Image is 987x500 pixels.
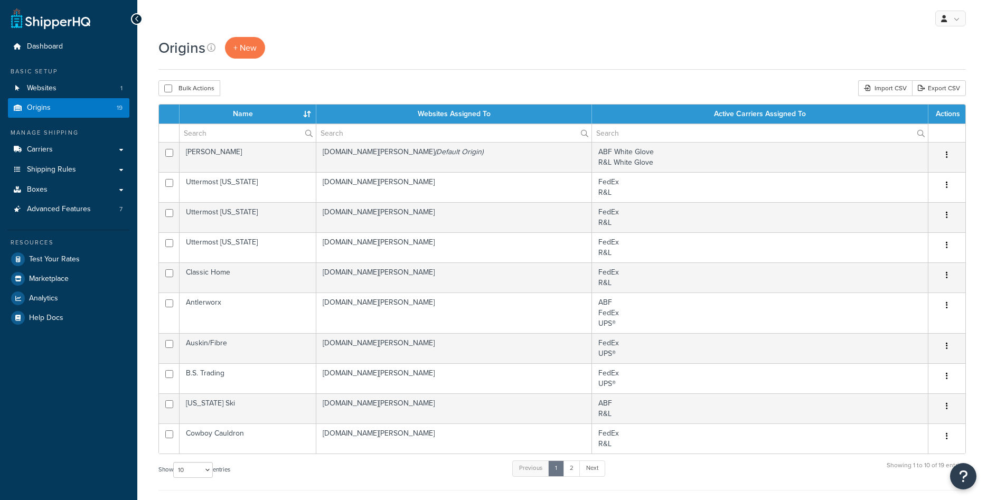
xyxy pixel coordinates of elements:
td: [DOMAIN_NAME][PERSON_NAME] [316,142,592,172]
span: Test Your Rates [29,255,80,264]
td: ABF R&L [592,393,928,423]
td: [DOMAIN_NAME][PERSON_NAME] [316,333,592,363]
div: Basic Setup [8,67,129,76]
th: Actions [928,105,965,124]
a: Carriers [8,140,129,159]
span: Help Docs [29,314,63,323]
a: Websites 1 [8,79,129,98]
span: Websites [27,84,57,93]
select: Showentries [173,462,213,478]
div: Manage Shipping [8,128,129,137]
span: Advanced Features [27,205,91,214]
div: Resources [8,238,129,247]
td: Uttermost [US_STATE] [180,202,316,232]
button: Open Resource Center [950,463,976,489]
th: Name : activate to sort column ascending [180,105,316,124]
td: FedEx UPS® [592,363,928,393]
label: Show entries [158,462,230,478]
td: B.S. Trading [180,363,316,393]
td: FedEx R&L [592,172,928,202]
input: Search [592,124,928,142]
h1: Origins [158,37,205,58]
td: [DOMAIN_NAME][PERSON_NAME] [316,202,592,232]
a: Help Docs [8,308,129,327]
td: Uttermost [US_STATE] [180,232,316,262]
td: Uttermost [US_STATE] [180,172,316,202]
td: ABF White Glove R&L White Glove [592,142,928,172]
td: [PERSON_NAME] [180,142,316,172]
td: [US_STATE] Ski [180,393,316,423]
td: FedEx UPS® [592,333,928,363]
td: [DOMAIN_NAME][PERSON_NAME] [316,262,592,293]
td: [DOMAIN_NAME][PERSON_NAME] [316,232,592,262]
li: Websites [8,79,129,98]
span: 7 [119,205,123,214]
a: Shipping Rules [8,160,129,180]
li: Advanced Features [8,200,129,219]
a: Boxes [8,180,129,200]
a: Export CSV [912,80,966,96]
input: Search [180,124,316,142]
input: Search [316,124,591,142]
span: Analytics [29,294,58,303]
td: Cowboy Cauldron [180,423,316,454]
span: Shipping Rules [27,165,76,174]
a: Previous [512,460,549,476]
td: [DOMAIN_NAME][PERSON_NAME] [316,393,592,423]
th: Active Carriers Assigned To [592,105,928,124]
a: 1 [548,460,564,476]
span: Carriers [27,145,53,154]
span: Marketplace [29,275,69,284]
button: Bulk Actions [158,80,220,96]
td: Antlerworx [180,293,316,333]
td: FedEx R&L [592,262,928,293]
a: Origins 19 [8,98,129,118]
a: Dashboard [8,37,129,56]
a: Advanced Features 7 [8,200,129,219]
a: + New [225,37,265,59]
span: 1 [120,84,123,93]
td: FedEx R&L [592,232,928,262]
a: Test Your Rates [8,250,129,269]
span: 19 [117,103,123,112]
td: Classic Home [180,262,316,293]
td: FedEx R&L [592,202,928,232]
a: 2 [563,460,580,476]
td: [DOMAIN_NAME][PERSON_NAME] [316,363,592,393]
td: FedEx R&L [592,423,928,454]
td: [DOMAIN_NAME][PERSON_NAME] [316,293,592,333]
span: + New [233,42,257,54]
td: ABF FedEx UPS® [592,293,928,333]
a: ShipperHQ Home [11,8,90,29]
th: Websites Assigned To [316,105,592,124]
i: (Default Origin) [435,146,483,157]
a: Analytics [8,289,129,308]
td: Auskin/Fibre [180,333,316,363]
a: Next [579,460,605,476]
div: Showing 1 to 10 of 19 entries [887,459,966,482]
td: [DOMAIN_NAME][PERSON_NAME] [316,172,592,202]
a: Marketplace [8,269,129,288]
span: Boxes [27,185,48,194]
span: Origins [27,103,51,112]
li: Origins [8,98,129,118]
span: Dashboard [27,42,63,51]
div: Import CSV [858,80,912,96]
td: [DOMAIN_NAME][PERSON_NAME] [316,423,592,454]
